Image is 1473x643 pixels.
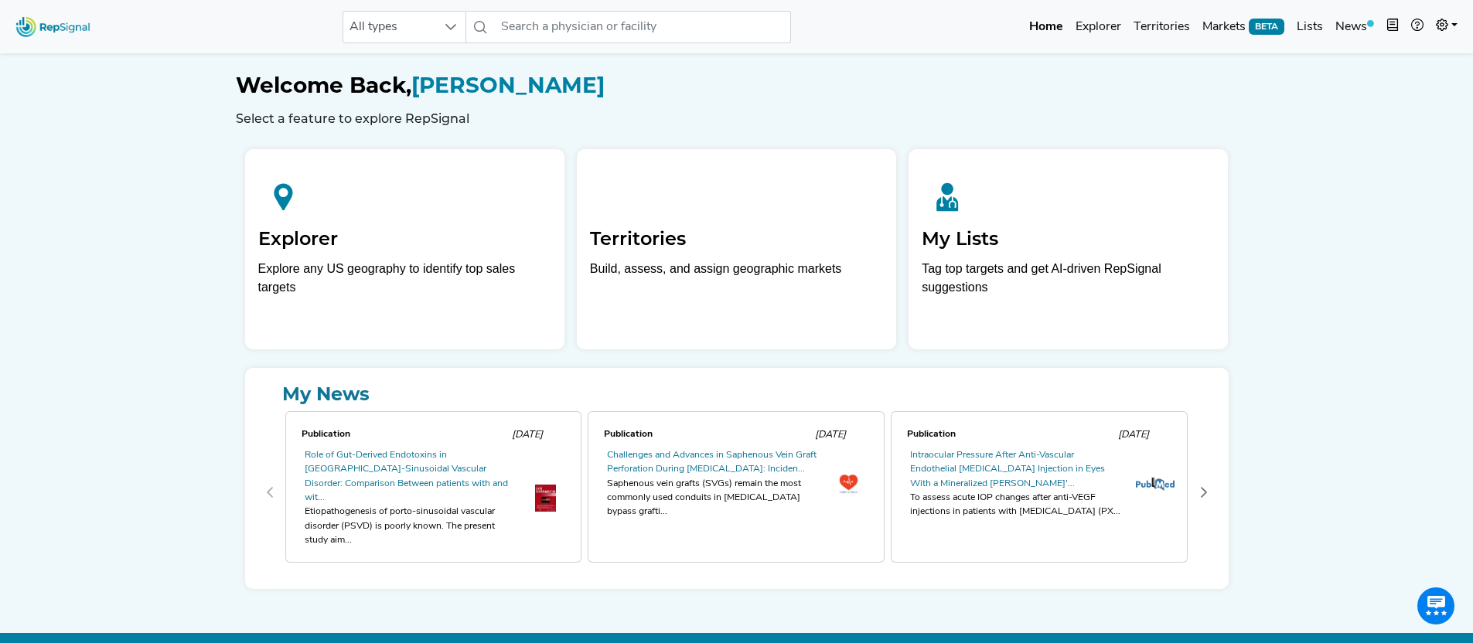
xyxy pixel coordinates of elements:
span: [DATE] [1118,430,1149,440]
div: Explore any US geography to identify top sales targets [258,260,551,297]
div: 1 [585,408,888,577]
span: BETA [1249,19,1284,34]
span: [DATE] [815,430,846,440]
img: th [535,485,556,512]
div: 2 [888,408,1191,577]
a: News [1329,12,1380,43]
p: Tag top targets and get AI-driven RepSignal suggestions [922,260,1215,305]
span: All types [343,12,436,43]
span: Publication [302,430,350,439]
h2: My Lists [922,228,1215,250]
a: ExplorerExplore any US geography to identify top sales targets [245,149,564,349]
a: MarketsBETA [1196,12,1291,43]
a: Territories [1127,12,1196,43]
a: Challenges and Advances in Saphenous Vein Graft Perforation During [MEDICAL_DATA]: Inciden... [607,451,817,474]
span: Publication [604,430,653,439]
div: 0 [282,408,585,577]
span: Publication [907,430,956,439]
a: Home [1023,12,1069,43]
a: Explorer [1069,12,1127,43]
a: My ListsTag top targets and get AI-driven RepSignal suggestions [909,149,1228,349]
div: Saphenous vein grafts (SVGs) remain the most commonly used conduits in [MEDICAL_DATA] bypass graf... [607,477,819,519]
a: My News [257,380,1216,408]
span: [DATE] [512,430,543,440]
img: th [838,474,859,495]
span: Welcome Back, [236,72,411,98]
h6: Select a feature to explore RepSignal [236,111,1238,126]
p: Build, assess, and assign geographic markets [590,260,883,305]
a: Lists [1291,12,1329,43]
div: To assess acute IOP changes after anti-VEGF injections in patients with [MEDICAL_DATA] (PX... [910,491,1122,519]
h1: [PERSON_NAME] [236,73,1238,99]
h2: Explorer [258,228,551,250]
img: pubmed_logo.fab3c44c.png [1136,477,1175,491]
a: Role of Gut-Derived Endotoxins in [GEOGRAPHIC_DATA]-Sinusoidal Vascular Disorder: Comparison Betw... [305,451,508,502]
input: Search a physician or facility [495,11,790,43]
a: Intraocular Pressure After Anti-Vascular Endothelial [MEDICAL_DATA] Injection in Eyes With a Mine... [910,451,1105,488]
button: Next Page [1192,480,1216,505]
div: Etiopathogenesis of porto-sinusoidal vascular disorder (PSVD) is poorly known. The present study ... [305,505,517,547]
a: TerritoriesBuild, assess, and assign geographic markets [577,149,896,349]
button: Intel Book [1380,12,1405,43]
h2: Territories [590,228,883,250]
